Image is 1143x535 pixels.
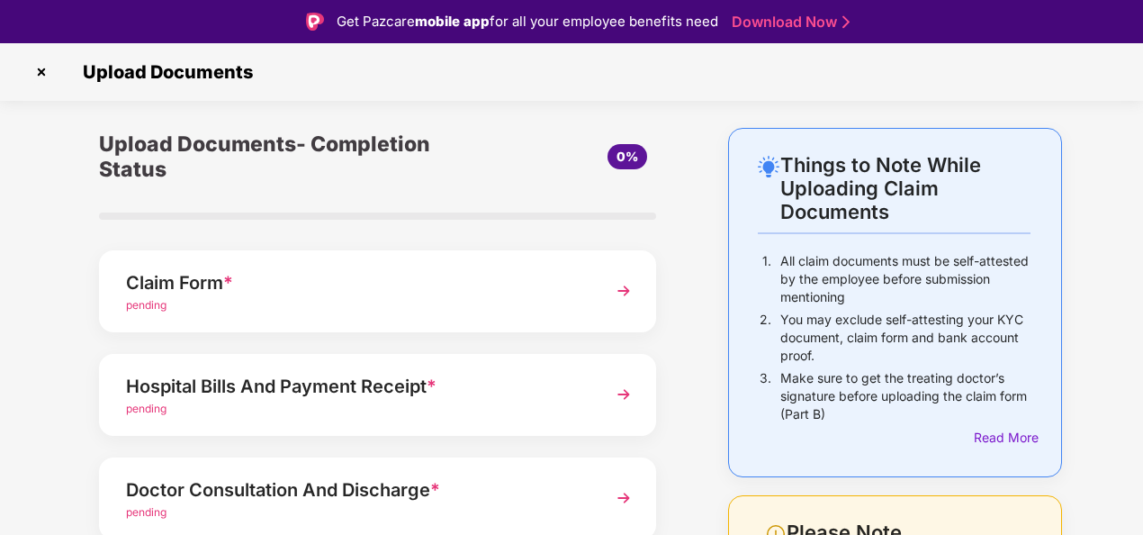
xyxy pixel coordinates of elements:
img: svg+xml;base64,PHN2ZyBpZD0iTmV4dCIgeG1sbnM9Imh0dHA6Ly93d3cudzMub3JnLzIwMDAvc3ZnIiB3aWR0aD0iMzYiIG... [607,275,640,307]
a: Download Now [732,13,844,32]
span: pending [126,402,166,415]
span: pending [126,505,166,519]
p: You may exclude self-attesting your KYC document, claim form and bank account proof. [780,311,1030,365]
div: Read More [974,428,1030,448]
div: Things to Note While Uploading Claim Documents [780,153,1030,223]
div: Hospital Bills And Payment Receipt [126,372,587,401]
img: svg+xml;base64,PHN2ZyBpZD0iQ3Jvc3MtMzJ4MzIiIHhtbG5zPSJodHRwOi8vd3d3LnczLm9yZy8yMDAwL3N2ZyIgd2lkdG... [27,58,56,86]
div: Claim Form [126,268,587,297]
span: 0% [616,149,638,164]
div: Get Pazcare for all your employee benefits need [337,11,718,32]
span: pending [126,298,166,312]
p: 1. [762,252,771,306]
img: svg+xml;base64,PHN2ZyBpZD0iTmV4dCIgeG1sbnM9Imh0dHA6Ly93d3cudzMub3JnLzIwMDAvc3ZnIiB3aWR0aD0iMzYiIG... [607,482,640,514]
strong: mobile app [415,13,490,30]
span: Upload Documents [65,61,262,83]
p: All claim documents must be self-attested by the employee before submission mentioning [780,252,1030,306]
div: Doctor Consultation And Discharge [126,476,587,504]
p: 2. [760,311,771,365]
p: 3. [760,369,771,423]
img: svg+xml;base64,PHN2ZyB4bWxucz0iaHR0cDovL3d3dy53My5vcmcvMjAwMC9zdmciIHdpZHRoPSIyNC4wOTMiIGhlaWdodD... [758,156,779,177]
img: Logo [306,13,324,31]
img: svg+xml;base64,PHN2ZyBpZD0iTmV4dCIgeG1sbnM9Imh0dHA6Ly93d3cudzMub3JnLzIwMDAvc3ZnIiB3aWR0aD0iMzYiIG... [607,378,640,411]
div: Upload Documents- Completion Status [99,128,471,186]
img: Stroke [842,13,850,32]
p: Make sure to get the treating doctor’s signature before uploading the claim form (Part B) [780,369,1030,423]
